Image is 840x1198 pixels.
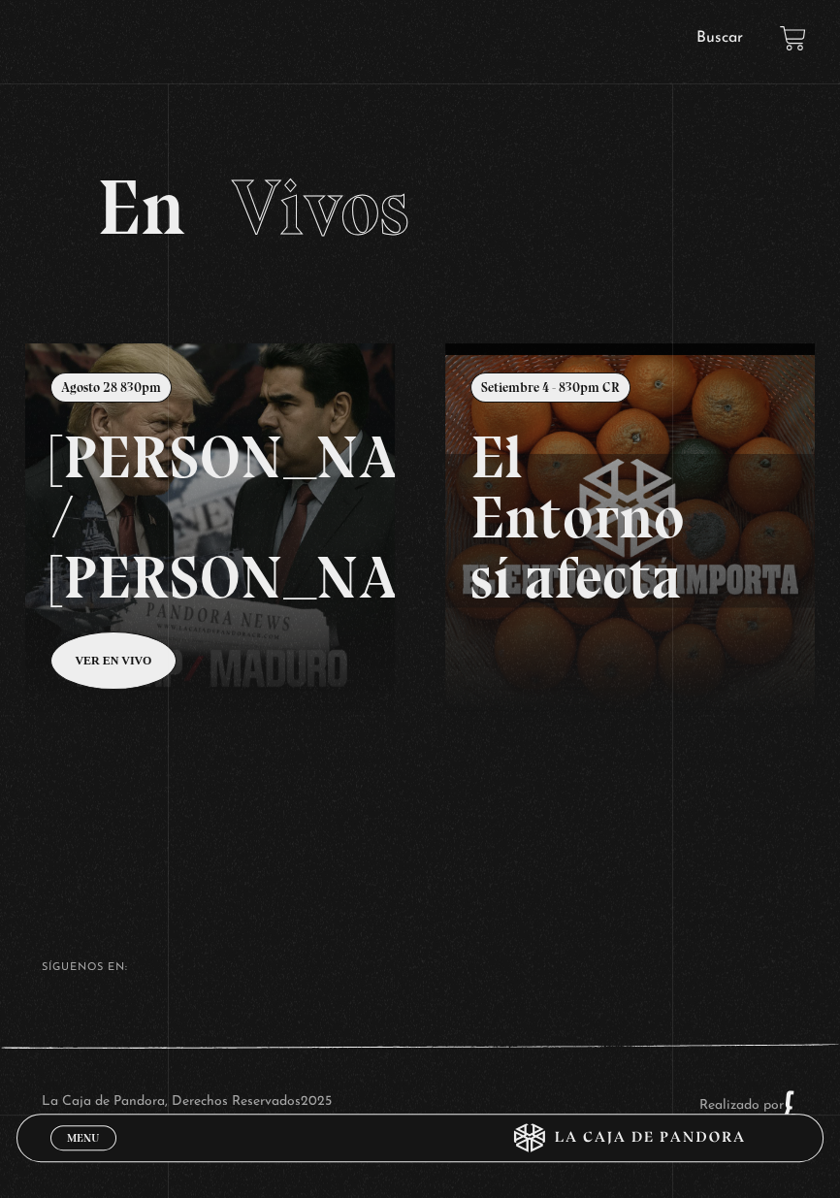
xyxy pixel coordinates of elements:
span: Cerrar [61,1149,107,1162]
p: La Caja de Pandora, Derechos Reservados 2025 [42,1089,332,1118]
a: View your shopping cart [780,25,806,51]
span: Menu [67,1132,99,1144]
a: Buscar [696,30,743,46]
h2: En [97,169,742,246]
a: Realizado por [699,1098,798,1113]
span: Vivos [232,161,409,254]
h4: SÍguenos en: [42,962,797,973]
